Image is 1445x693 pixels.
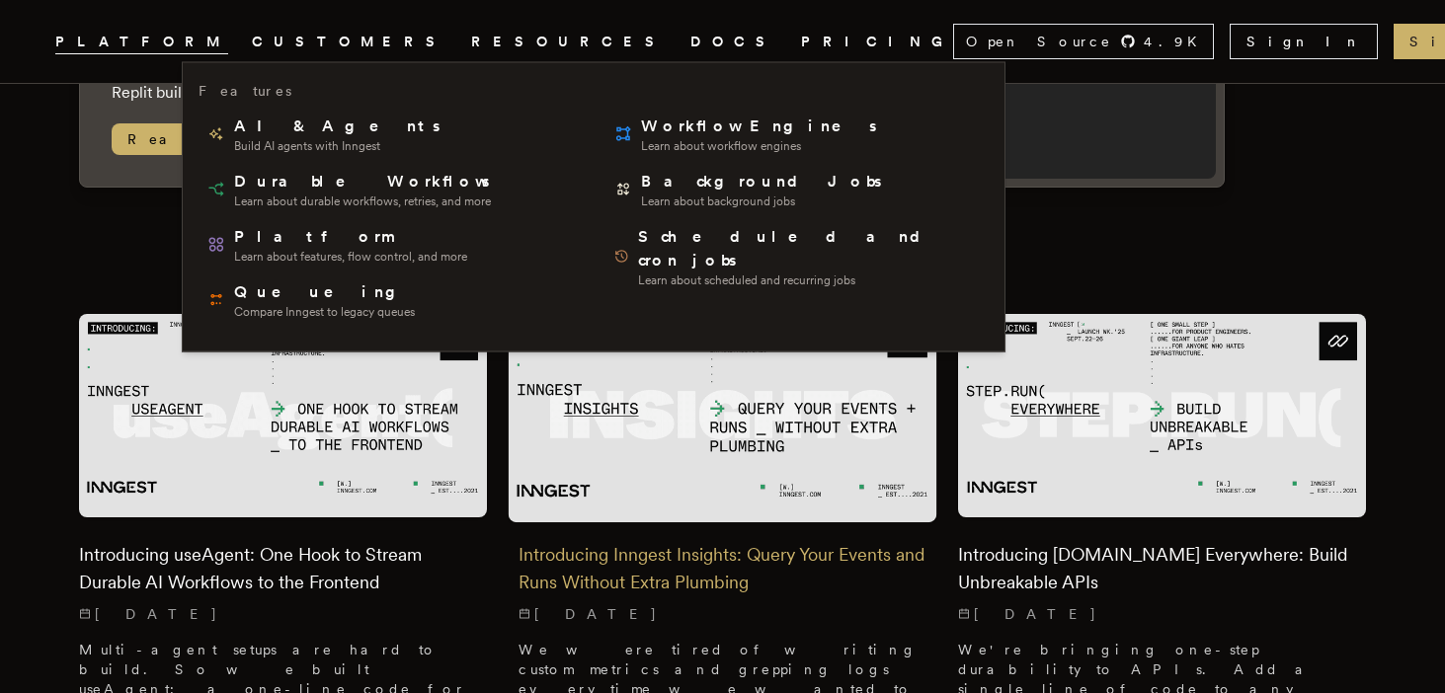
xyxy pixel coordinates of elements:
[199,79,291,103] h3: Features
[638,225,981,272] span: Scheduled and cron jobs
[958,541,1366,596] h2: Introducing [DOMAIN_NAME] Everywhere: Build Unbreakable APIs
[234,304,415,320] span: Compare Inngest to legacy queues
[638,272,981,288] span: Learn about scheduled and recurring jobs
[641,138,880,154] span: Learn about workflow engines
[199,162,582,217] a: Durable WorkflowsLearn about durable workflows, retries, and more
[605,107,989,162] a: Workflow EnginesLearn about workflow engines
[112,123,325,155] span: Read article
[641,193,885,209] span: Learn about background jobs
[605,217,989,296] a: Scheduled and cron jobsLearn about scheduled and recurring jobs
[199,107,582,162] a: AI & AgentsBuild AI agents with Inngest
[79,541,487,596] h2: Introducing useAgent: One Hook to Stream Durable AI Workflows to the Frontend
[958,314,1366,517] img: Featured image for Introducing Step.Run Everywhere: Build Unbreakable APIs blog post
[55,30,228,54] button: PLATFORM
[252,30,447,54] a: CUSTOMERS
[234,280,415,304] span: Queueing
[519,541,926,596] h2: Introducing Inngest Insights: Query Your Events and Runs Without Extra Plumbing
[1230,24,1378,59] a: Sign In
[234,115,443,138] span: AI & Agents
[519,604,926,624] p: [DATE]
[199,217,582,272] a: PlatformLearn about features, flow control, and more
[690,30,777,54] a: DOCS
[234,225,467,249] span: Platform
[641,170,885,193] span: Background Jobs
[605,162,989,217] a: Background JobsLearn about background jobs
[958,604,1366,624] p: [DATE]
[234,138,443,154] span: Build AI agents with Inngest
[471,30,667,54] button: RESOURCES
[234,249,467,265] span: Learn about features, flow control, and more
[801,30,953,54] a: PRICING
[641,115,880,138] span: Workflow Engines
[966,32,1112,51] span: Open Source
[1144,32,1209,51] span: 4.9 K
[234,193,493,209] span: Learn about durable workflows, retries, and more
[79,604,487,624] p: [DATE]
[79,314,487,517] img: Featured image for Introducing useAgent: One Hook to Stream Durable AI Workflows to the Frontend ...
[199,272,582,328] a: QueueingCompare Inngest to legacy queues
[234,170,493,193] span: Durable Workflows
[509,309,937,522] img: Featured image for Introducing Inngest Insights: Query Your Events and Runs Without Extra Plumbin...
